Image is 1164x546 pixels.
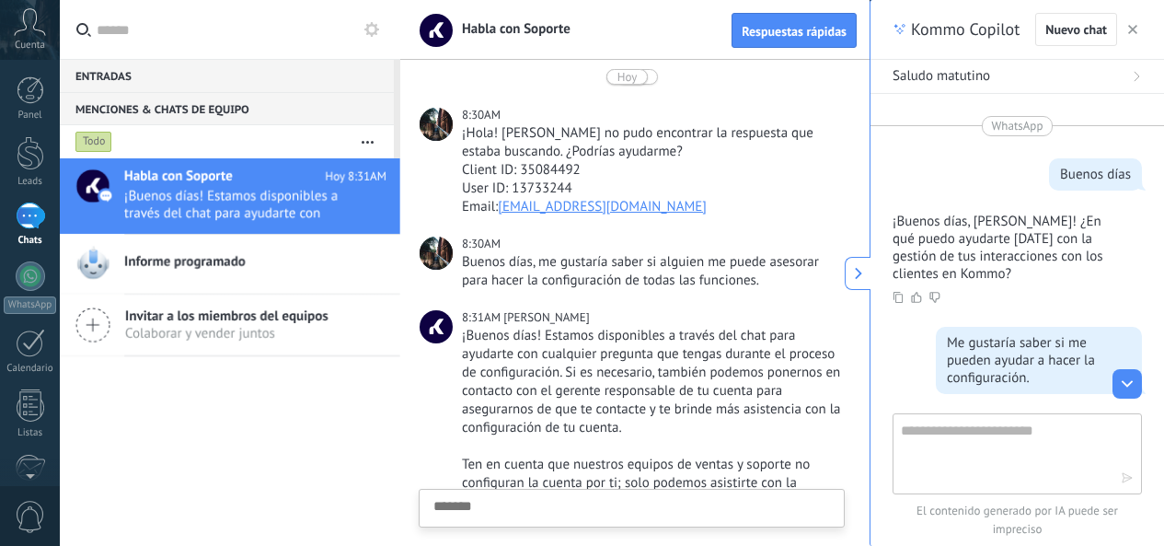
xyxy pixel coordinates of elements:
div: Buenos días, me gustaría saber si alguien me puede asesorar para hacer la configuración de todas ... [462,253,841,290]
button: Nuevo chat [1035,13,1117,46]
span: Respuestas rápidas [742,25,847,38]
div: Client ID: 35084492 [462,161,841,180]
span: Kommo Copilot [911,18,1020,41]
span: Aldana D. [420,310,453,343]
a: [EMAIL_ADDRESS][DOMAIN_NAME] [498,198,707,215]
div: 8:31AM [462,308,503,327]
div: 8:30AM [462,235,503,253]
div: Calendario [4,363,57,375]
div: 8:30AM [462,106,503,124]
span: WhatsApp [992,117,1043,135]
span: Aldana D. [503,309,589,325]
button: Más [348,125,387,158]
div: ¡Buenos días! Estamos disponibles a través del chat para ayudarte con cualquier pregunta que teng... [462,327,841,437]
span: El contenido generado por IA puede ser impreciso [893,502,1142,539]
div: Ten en cuenta que nuestros equipos de ventas y soporte no configuran la cuenta por ti; solo podem... [462,456,841,511]
div: Buenos días [1060,166,1131,183]
span: ¡Buenos días! Estamos disponibles a través del chat para ayudarte con cualquier pregunta que teng... [124,187,352,222]
div: Me gustaría saber si me pueden ayudar a hacer la configuración. [947,334,1131,387]
div: Chats [4,235,57,247]
a: Informe programado [60,235,400,294]
span: Hoy 8:31AM [325,168,386,186]
span: Invitar a los miembros del equipos [125,308,328,325]
div: Todo [75,131,112,153]
span: Habla con Soporte [451,20,570,38]
div: ¡Hola! [PERSON_NAME] no pudo encontrar la respuesta que estaba buscando. ¿Podrías ayudarme? [462,124,841,161]
div: Panel [4,110,57,122]
span: Habla con Soporte [124,168,233,186]
a: Habla con Soporte Hoy 8:31AM ¡Buenos días! Estamos disponibles a través del chat para ayudarte co... [60,158,400,234]
div: Leads [4,176,57,188]
span: Colaborar y vender juntos [125,325,328,343]
p: ¡Buenos días, [PERSON_NAME]! ¿En qué puedo ayudarte [DATE] con la gestión de tus interacciones co... [893,213,1120,283]
div: Entradas [60,59,394,92]
div: WhatsApp [4,296,56,314]
div: Email: [462,198,841,216]
span: Nuevo chat [1045,23,1107,36]
span: Informe programado [124,253,246,272]
div: User ID: 13733244 [462,180,841,198]
button: Respuestas rápidas [732,13,857,48]
span: Cuenta [15,40,45,52]
span: Saludo matutino [893,67,990,86]
button: Saludo matutino [870,60,1164,94]
div: Menciones & Chats de equipo [60,92,394,125]
div: Listas [4,427,57,439]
